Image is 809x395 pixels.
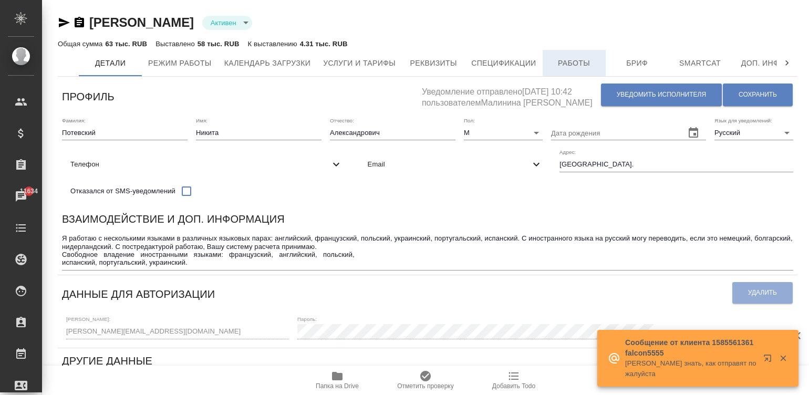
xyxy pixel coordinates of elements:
[14,186,44,196] span: 11634
[62,286,215,303] h6: Данные для авторизации
[202,16,252,30] div: Активен
[58,40,105,48] p: Общая сумма
[625,337,756,358] p: Сообщение от клиента 1585561361 falcon5555
[470,366,558,395] button: Добавить Todo
[247,40,299,48] p: К выставлению
[464,118,475,123] label: Пол:
[70,159,330,170] span: Телефон
[62,352,152,369] h6: Другие данные
[714,118,772,123] label: Язык для уведомлений:
[422,81,600,109] h5: Уведомление отправлено [DATE] 10:42 пользователем Малинина [PERSON_NAME]
[772,354,794,363] button: Закрыть
[492,382,535,390] span: Добавить Todo
[464,126,543,140] div: М
[739,90,777,99] span: Сохранить
[323,57,396,70] span: Услуги и тарифы
[196,118,208,123] label: Имя:
[148,57,212,70] span: Режим работы
[381,366,470,395] button: Отметить проверку
[714,126,793,140] div: Русский
[62,153,351,176] div: Телефон
[300,40,348,48] p: 4.31 тыс. RUB
[73,16,86,29] button: Скопировать ссылку
[62,118,86,123] label: Фамилия:
[89,15,194,29] a: [PERSON_NAME]
[316,382,359,390] span: Папка на Drive
[625,358,756,379] p: [PERSON_NAME] знать, как отправят пожалуйста
[549,57,599,70] span: Работы
[70,186,175,196] span: Отказался от SMS-уведомлений
[617,90,706,99] span: Уведомить исполнителя
[198,40,240,48] p: 58 тыс. RUB
[3,183,39,210] a: 11634
[105,40,147,48] p: 63 тыс. RUB
[359,153,552,176] div: Email
[208,18,240,27] button: Активен
[85,57,136,70] span: Детали
[297,317,317,322] label: Пароль:
[397,382,453,390] span: Отметить проверку
[368,159,531,170] span: Email
[757,348,782,373] button: Открыть в новой вкладке
[738,57,789,70] span: Доп. инфо
[471,57,536,70] span: Спецификации
[58,16,70,29] button: Скопировать ссылку для ЯМессенджера
[224,57,311,70] span: Календарь загрузки
[408,57,459,70] span: Реквизиты
[601,84,722,106] button: Уведомить исполнителя
[293,366,381,395] button: Папка на Drive
[675,57,725,70] span: Smartcat
[62,88,115,105] h6: Профиль
[155,40,198,48] p: Выставлено
[330,118,354,123] label: Отчество:
[559,150,576,155] label: Адрес:
[62,234,793,267] textarea: Я работаю с несколькими языками в различных языковых парах: английский, французский, польский, ук...
[66,317,110,322] label: [PERSON_NAME]:
[62,211,285,227] h6: Взаимодействие и доп. информация
[723,84,793,106] button: Сохранить
[612,57,662,70] span: Бриф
